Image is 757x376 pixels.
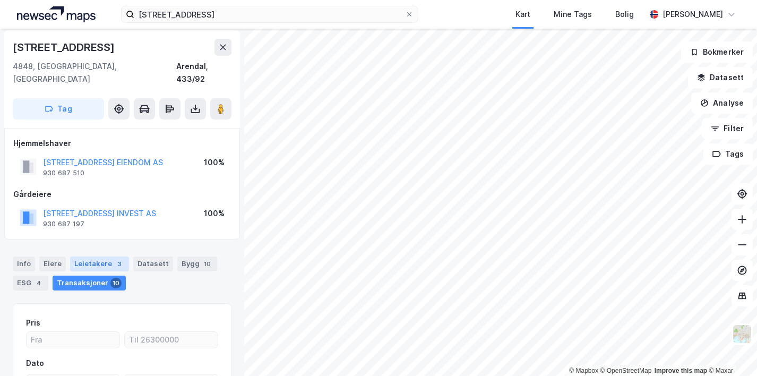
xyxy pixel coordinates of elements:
div: Kart [515,8,530,21]
img: Z [732,324,752,344]
div: [STREET_ADDRESS] [13,39,117,56]
button: Tag [13,98,104,119]
div: Datasett [133,257,173,271]
div: Mine Tags [554,8,592,21]
div: 10 [110,278,122,288]
img: logo.a4113a55bc3d86da70a041830d287a7e.svg [17,6,96,22]
div: [PERSON_NAME] [663,8,723,21]
input: Til 26300000 [125,332,218,348]
div: 4 [33,278,44,288]
div: ESG [13,276,48,290]
div: Bolig [615,8,634,21]
div: 930 687 510 [43,169,84,177]
div: 10 [202,259,213,269]
button: Bokmerker [681,41,753,63]
a: Improve this map [655,367,707,374]
div: Dato [26,357,44,370]
div: 3 [114,259,125,269]
div: 100% [204,156,225,169]
div: Info [13,257,35,271]
div: Bygg [177,257,217,271]
a: Mapbox [569,367,598,374]
iframe: Chat Widget [704,325,757,376]
div: Transaksjoner [53,276,126,290]
button: Analyse [691,92,753,114]
input: Fra [27,332,119,348]
div: Arendal, 433/92 [176,60,231,86]
div: Leietakere [70,257,129,271]
button: Filter [702,118,753,139]
a: OpenStreetMap [600,367,652,374]
button: Datasett [688,67,753,88]
div: 100% [204,207,225,220]
div: Gårdeiere [13,188,231,201]
div: Hjemmelshaver [13,137,231,150]
div: 4848, [GEOGRAPHIC_DATA], [GEOGRAPHIC_DATA] [13,60,176,86]
input: Søk på adresse, matrikkel, gårdeiere, leietakere eller personer [134,6,405,22]
div: Eiere [39,257,66,271]
button: Tags [703,143,753,165]
div: Pris [26,317,40,329]
div: 930 687 197 [43,220,84,228]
